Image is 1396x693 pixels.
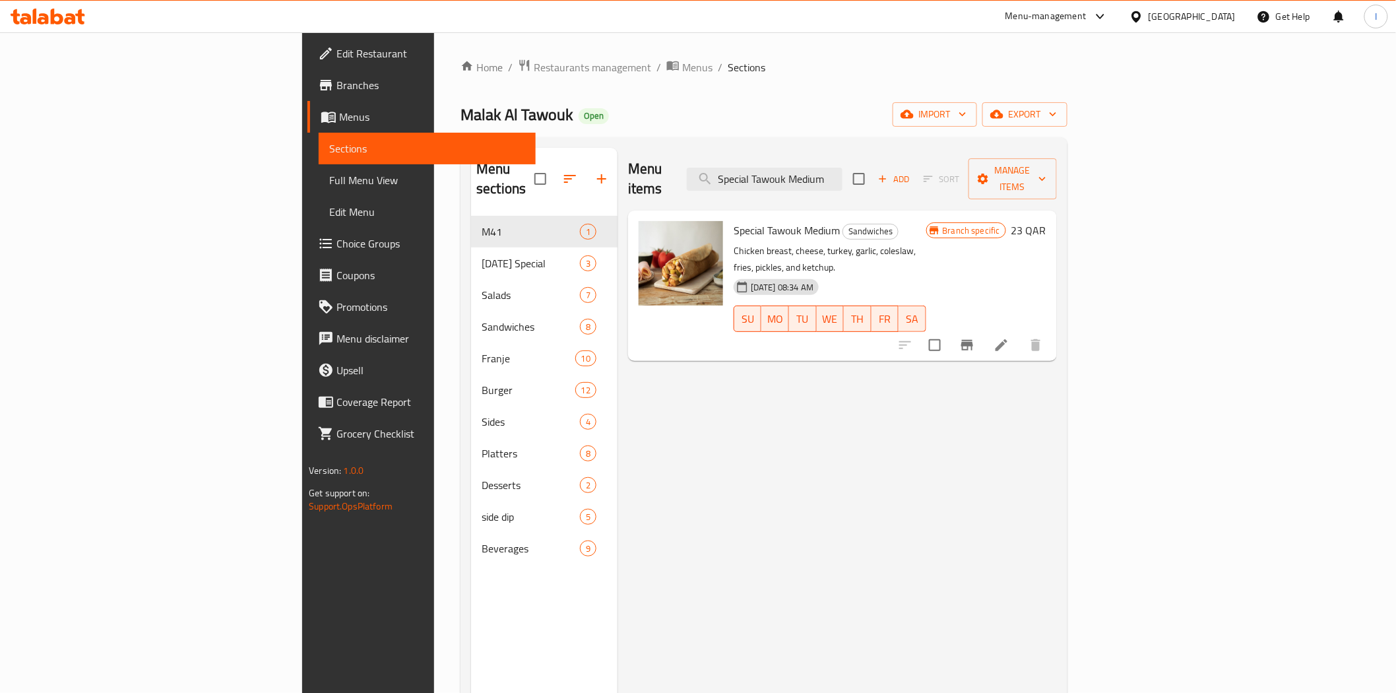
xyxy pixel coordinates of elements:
a: Full Menu View [319,164,535,196]
button: Manage items [968,158,1057,199]
a: Choice Groups [307,228,535,259]
span: Select all sections [526,165,554,193]
button: FR [872,306,899,332]
a: Restaurants management [518,59,651,76]
a: Support.OpsPlatform [309,498,393,515]
div: Burger12 [471,374,618,406]
div: items [575,350,596,366]
span: SA [904,310,921,329]
img: Special Tawouk Medium [639,221,723,306]
span: Add [876,172,912,187]
span: Desserts [482,477,580,493]
button: SU [734,306,761,332]
a: Coverage Report [307,386,535,418]
div: M411 [471,216,618,247]
span: Manage items [979,162,1046,195]
span: Sections [329,141,524,156]
span: Sandwiches [843,224,898,239]
button: Add section [586,163,618,195]
span: import [903,106,967,123]
a: Grocery Checklist [307,418,535,449]
h6: 23 QAR [1011,221,1046,240]
span: [DATE] 08:34 AM [746,281,819,294]
a: Branches [307,69,535,101]
span: export [993,106,1057,123]
a: Upsell [307,354,535,386]
div: items [580,414,596,430]
div: Ramadan Special [482,255,580,271]
div: items [580,319,596,335]
span: Choice Groups [336,236,524,251]
a: Edit menu item [994,337,1009,353]
span: 10 [576,352,596,365]
a: Sections [319,133,535,164]
div: [DATE] Special3 [471,247,618,279]
a: Edit Restaurant [307,38,535,69]
span: Special Tawouk Medium [734,220,840,240]
a: Edit Menu [319,196,535,228]
span: 1.0.0 [344,462,364,479]
span: Branches [336,77,524,93]
div: items [575,382,596,398]
li: / [656,59,661,75]
span: Burger [482,382,575,398]
button: TH [844,306,872,332]
span: I [1375,9,1377,24]
div: Beverages9 [471,533,618,564]
button: Add [873,169,915,189]
p: Chicken breast, cheese, turkey, garlic, coleslaw, fries, pickles, and ketchup. [734,243,926,276]
div: items [580,541,596,556]
a: Menus [307,101,535,133]
div: items [580,477,596,493]
span: Open [579,110,609,121]
span: SU [740,310,756,329]
div: Beverages [482,541,580,556]
span: Sandwiches [482,319,580,335]
div: Franje [482,350,575,366]
a: Coupons [307,259,535,291]
span: Coupons [336,267,524,283]
span: Get support on: [309,484,369,502]
span: Upsell [336,362,524,378]
button: Branch-specific-item [951,329,983,361]
div: items [580,445,596,461]
div: Platters8 [471,438,618,469]
span: Edit Restaurant [336,46,524,61]
span: 9 [581,543,596,555]
button: import [893,102,977,127]
div: items [580,509,596,525]
div: Platters [482,445,580,461]
div: Sides4 [471,406,618,438]
div: Desserts2 [471,469,618,501]
span: Version: [309,462,341,479]
span: Restaurants management [534,59,651,75]
span: Coverage Report [336,394,524,410]
div: side dip5 [471,501,618,533]
div: Sides [482,414,580,430]
span: Full Menu View [329,172,524,188]
span: [DATE] Special [482,255,580,271]
button: TU [789,306,817,332]
span: Select section first [915,169,968,189]
span: 4 [581,416,596,428]
li: / [718,59,722,75]
div: Open [579,108,609,124]
div: Sandwiches8 [471,311,618,343]
a: Promotions [307,291,535,323]
nav: breadcrumb [460,59,1067,76]
span: Sections [728,59,765,75]
span: Grocery Checklist [336,426,524,442]
button: export [982,102,1067,127]
span: side dip [482,509,580,525]
div: Salads7 [471,279,618,311]
button: MO [761,306,789,332]
span: FR [877,310,894,329]
div: Franje10 [471,343,618,374]
span: M41 [482,224,580,240]
span: 12 [576,384,596,397]
span: TU [794,310,811,329]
